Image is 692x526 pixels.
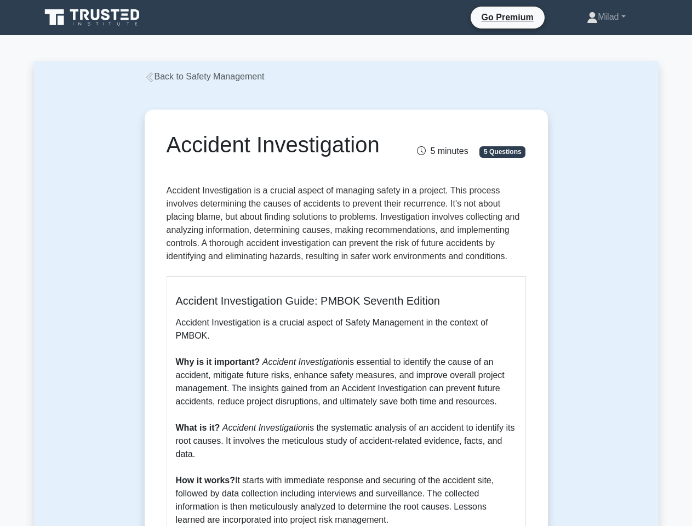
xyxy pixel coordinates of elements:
[479,146,525,157] span: 5 Questions
[145,72,265,81] a: Back to Safety Management
[475,10,540,24] a: Go Premium
[262,357,348,367] i: Accident Investigation
[167,131,402,158] h1: Accident Investigation
[176,294,517,307] h5: Accident Investigation Guide: PMBOK Seventh Edition
[222,423,308,432] i: Accident Investigation
[176,357,260,367] b: Why is it important?
[167,184,526,267] p: Accident Investigation is a crucial aspect of managing safety in a project. This process involves...
[561,6,651,28] a: Milad
[176,476,235,485] b: How it works?
[176,423,220,432] b: What is it?
[417,146,468,156] span: 5 minutes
